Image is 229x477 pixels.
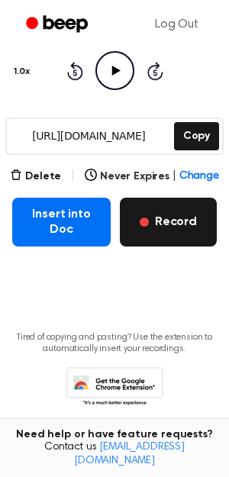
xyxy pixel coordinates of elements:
button: Delete [10,169,61,185]
a: Beep [15,10,102,40]
span: Contact us [9,441,220,468]
button: 1.0x [12,59,35,85]
a: Log Out [140,6,214,43]
a: [EMAIL_ADDRESS][DOMAIN_NAME] [74,442,185,466]
span: | [173,169,176,185]
span: Change [179,169,219,185]
p: Tired of copying and pasting? Use the extension to automatically insert your recordings. [12,332,217,355]
button: Record [120,198,217,247]
button: Copy [174,122,219,150]
button: Insert into Doc [12,198,111,247]
span: | [70,167,76,185]
button: Never Expires|Change [85,169,219,185]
